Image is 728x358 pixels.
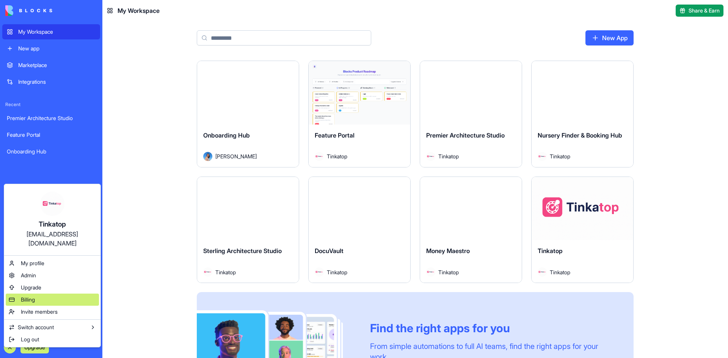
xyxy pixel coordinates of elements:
div: Tinkatop [12,219,93,230]
a: Billing [6,294,99,306]
span: Billing [21,296,35,303]
span: My profile [21,260,44,267]
a: Admin [6,269,99,281]
img: Tinkatop_fycgeq.png [40,192,64,216]
div: Feature Portal [7,131,96,139]
a: Tinkatop[EMAIL_ADDRESS][DOMAIN_NAME] [6,186,99,254]
span: Log out [21,336,39,343]
span: Switch account [18,324,54,331]
a: Invite members [6,306,99,318]
span: Upgrade [21,284,41,291]
div: [EMAIL_ADDRESS][DOMAIN_NAME] [12,230,93,248]
div: Onboarding Hub [7,148,96,155]
a: Upgrade [6,281,99,294]
span: Invite members [21,308,58,316]
a: My profile [6,257,99,269]
span: Recent [2,102,100,108]
div: Premier Architecture Studio [7,114,96,122]
span: Admin [21,272,36,279]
